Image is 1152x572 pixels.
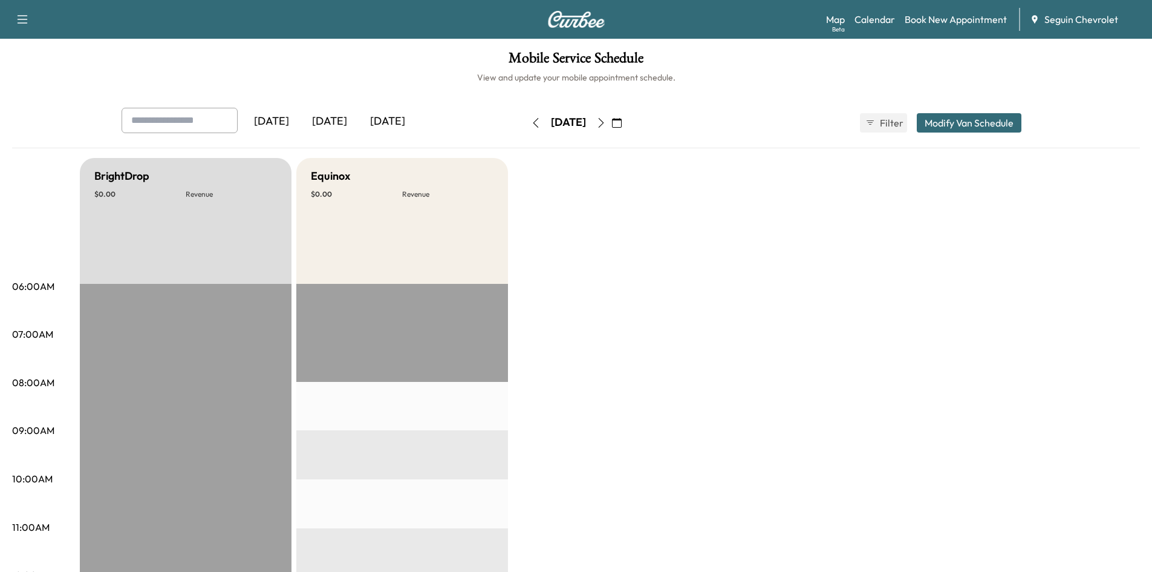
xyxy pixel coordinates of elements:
[547,11,605,28] img: Curbee Logo
[359,108,417,136] div: [DATE]
[12,71,1140,84] h6: View and update your mobile appointment schedule.
[12,423,54,438] p: 09:00AM
[1044,12,1118,27] span: Seguin Chevrolet
[12,327,53,341] p: 07:00AM
[12,279,54,294] p: 06:00AM
[311,168,350,185] h5: Equinox
[12,375,54,390] p: 08:00AM
[905,12,1007,27] a: Book New Appointment
[12,520,50,534] p: 11:00AM
[402,189,493,199] p: Revenue
[832,25,845,34] div: Beta
[917,113,1021,133] button: Modify Van Schedule
[880,116,902,130] span: Filter
[94,189,186,199] p: $ 0.00
[854,12,895,27] a: Calendar
[94,168,149,185] h5: BrightDrop
[12,472,53,486] p: 10:00AM
[860,113,907,133] button: Filter
[12,51,1140,71] h1: Mobile Service Schedule
[242,108,301,136] div: [DATE]
[551,115,586,130] div: [DATE]
[826,12,845,27] a: MapBeta
[311,189,402,199] p: $ 0.00
[186,189,277,199] p: Revenue
[301,108,359,136] div: [DATE]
